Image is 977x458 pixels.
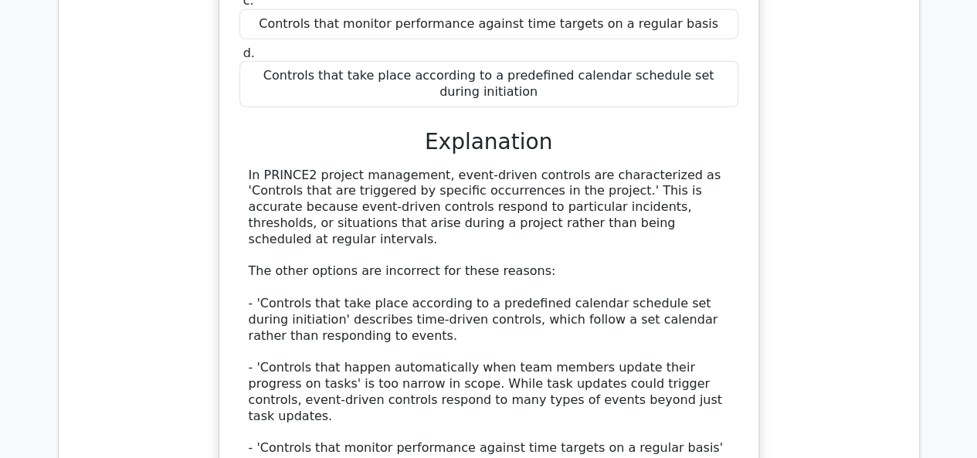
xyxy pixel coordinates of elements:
[239,9,738,39] div: Controls that monitor performance against time targets on a regular basis
[239,61,738,107] div: Controls that take place according to a predefined calendar schedule set during initiation
[249,129,729,155] h3: Explanation
[243,46,255,60] span: d.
